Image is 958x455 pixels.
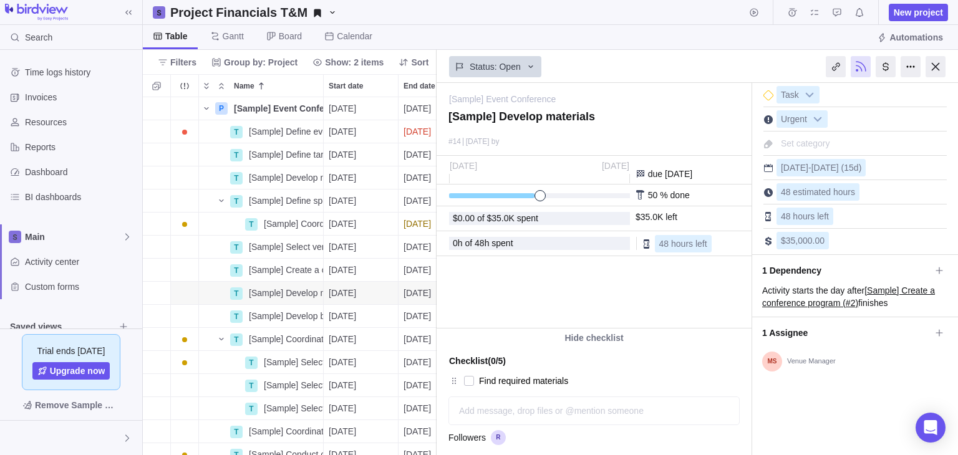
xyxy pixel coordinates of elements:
[234,80,254,92] span: Name
[437,328,752,347] div: Hide checklist
[249,241,323,253] span: [Sample] Select venue
[148,77,165,95] span: Selection mode
[324,166,399,189] div: Start date
[171,213,199,236] div: Trouble indication
[230,149,243,161] div: T
[876,56,896,77] div: Billing
[828,9,846,19] a: Approval requests
[171,189,199,213] div: Trouble indication
[399,189,473,213] div: End date
[35,398,120,413] span: Remove Sample Data
[143,97,437,455] div: grid
[329,194,356,207] span: [DATE]
[223,30,244,42] span: Gantt
[244,282,323,304] div: [Sample] Develop materials
[230,172,243,184] div: T
[841,163,862,173] span: (15d)
[199,374,324,397] div: Name
[777,111,811,128] span: Urgent
[404,425,431,438] span: [DATE]
[259,351,323,373] div: [Sample] Select catering
[199,282,324,305] div: Name
[329,264,356,276] span: [DATE]
[783,4,801,21] span: Time logs
[826,56,846,77] div: Copy link
[399,166,473,189] div: End date
[399,328,473,351] div: End date
[171,420,199,443] div: Trouble indication
[324,374,399,397] div: Start date
[889,4,948,21] span: New project
[171,374,199,397] div: Trouble indication
[659,239,707,249] span: 48 hours left
[264,402,323,414] span: [Sample] Select transportation
[324,420,399,443] div: Start date
[171,259,199,282] div: Trouble indication
[25,116,137,128] span: Resources
[777,110,828,128] div: Urgent
[259,213,323,235] div: [Sample] Coordinate topics with speakers
[448,138,461,146] div: #14
[324,397,399,420] div: Start date
[648,169,692,179] span: due [DATE]
[329,356,356,368] span: [DATE]
[449,93,556,105] a: [Sample] Event Conference
[324,259,399,282] div: Start date
[479,395,714,413] textarea: List down
[324,282,399,305] div: Start date
[230,195,243,208] div: T
[449,212,630,225] div: $0.00 of $35,000.00 spent
[264,356,323,368] span: [Sample] Select catering
[324,236,399,259] div: Start date
[787,357,836,366] span: Venue Manager
[307,54,389,71] span: Show: 2 items
[25,280,137,293] span: Custom forms
[224,56,298,69] span: Group by: Project
[244,166,323,189] div: [Sample] Develop marketing plan
[230,310,243,323] div: T
[806,4,823,21] span: My assignments
[337,30,372,42] span: Calendar
[399,143,473,166] div: End date
[916,413,946,443] div: Open Intercom Messenger
[25,231,122,243] span: Main
[10,395,132,415] span: Remove Sample Data
[264,379,323,391] span: [Sample] Select AV equipment
[324,97,399,120] div: Start date
[329,125,356,138] span: [DATE]
[777,87,803,104] span: Task
[324,143,399,166] div: Start date
[245,357,258,369] div: T
[851,4,868,21] span: Notifications
[324,351,399,374] div: Start date
[32,362,110,380] span: Upgrade now
[777,86,820,103] div: Task
[466,137,490,146] span: [DATE]
[404,356,431,368] span: [DATE]
[453,238,458,248] span: 0
[199,328,324,351] div: Name
[230,241,243,254] div: T
[264,218,323,230] span: [Sample] Coordinate topics with speakers
[450,161,477,171] span: [DATE]
[404,310,431,322] span: [DATE]
[245,218,258,231] div: T
[781,163,808,173] span: [DATE]
[404,125,431,138] span: [DATE]
[602,161,629,171] span: [DATE]
[25,256,137,268] span: Activity center
[404,241,431,253] span: [DATE]
[5,4,68,21] img: logo
[230,287,243,300] div: T
[329,148,356,161] span: [DATE]
[851,9,868,19] a: Notifications
[889,31,943,44] span: Automations
[215,102,228,115] div: P
[199,77,214,95] span: Expand
[171,328,199,351] div: Trouble indication
[249,171,323,184] span: [Sample] Develop marketing plan
[25,191,137,203] span: BI dashboards
[199,259,324,282] div: Name
[399,351,473,374] div: End date
[894,6,943,19] span: New project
